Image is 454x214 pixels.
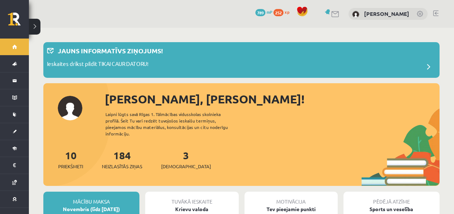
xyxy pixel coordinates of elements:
[43,192,139,205] div: Mācību maksa
[161,149,211,170] a: 3[DEMOGRAPHIC_DATA]
[102,149,142,170] a: 184Neizlasītās ziņas
[273,9,293,15] a: 252 xp
[43,205,139,213] div: Novembris (līdz [DATE])
[343,192,440,205] div: Pēdējā atzīme
[245,192,338,205] div: Motivācija
[161,163,211,170] span: [DEMOGRAPHIC_DATA]
[8,13,29,31] a: Rīgas 1. Tālmācības vidusskola
[58,149,83,170] a: 10Priekšmeti
[47,60,148,70] p: Ieskaites drīkst pildīt TIKAI CAUR DATORU!
[58,163,83,170] span: Priekšmeti
[273,9,284,16] span: 252
[47,46,436,74] a: Jauns informatīvs ziņojums! Ieskaites drīkst pildīt TIKAI CAUR DATORU!
[255,9,272,15] a: 789 mP
[285,9,289,15] span: xp
[267,9,272,15] span: mP
[58,46,163,55] p: Jauns informatīvs ziņojums!
[105,90,440,108] div: [PERSON_NAME], [PERSON_NAME]!
[105,111,241,137] div: Laipni lūgts savā Rīgas 1. Tālmācības vidusskolas skolnieka profilā. Šeit Tu vari redzēt tuvojošo...
[245,205,338,213] div: Tev pieejamie punkti
[102,163,142,170] span: Neizlasītās ziņas
[255,9,265,16] span: 789
[364,10,409,17] a: [PERSON_NAME]
[352,11,359,18] img: Dainis Druva
[145,205,238,213] div: Krievu valoda
[343,205,440,213] div: Sports un veselība
[145,192,238,205] div: Tuvākā ieskaite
